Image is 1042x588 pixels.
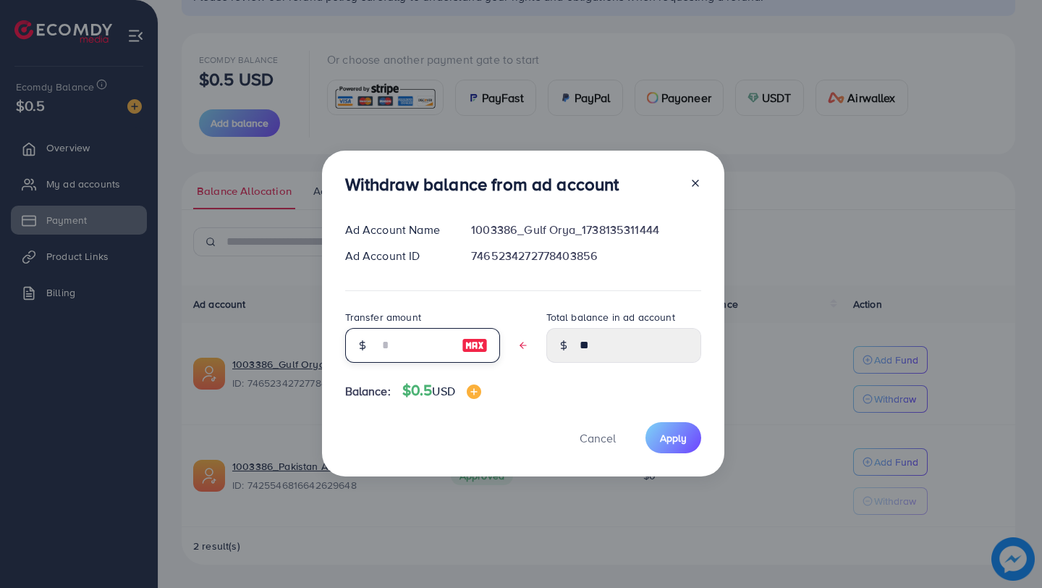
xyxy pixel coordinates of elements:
[580,430,616,446] span: Cancel
[334,222,460,238] div: Ad Account Name
[432,383,454,399] span: USD
[462,337,488,354] img: image
[345,174,619,195] h3: Withdraw balance from ad account
[402,382,481,400] h4: $0.5
[334,248,460,264] div: Ad Account ID
[546,310,675,324] label: Total balance in ad account
[459,222,712,238] div: 1003386_Gulf Orya_1738135311444
[345,310,421,324] label: Transfer amount
[467,385,481,399] img: image
[645,422,701,453] button: Apply
[345,383,391,400] span: Balance:
[660,431,687,445] span: Apply
[459,248,712,264] div: 7465234272778403856
[562,422,634,453] button: Cancel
